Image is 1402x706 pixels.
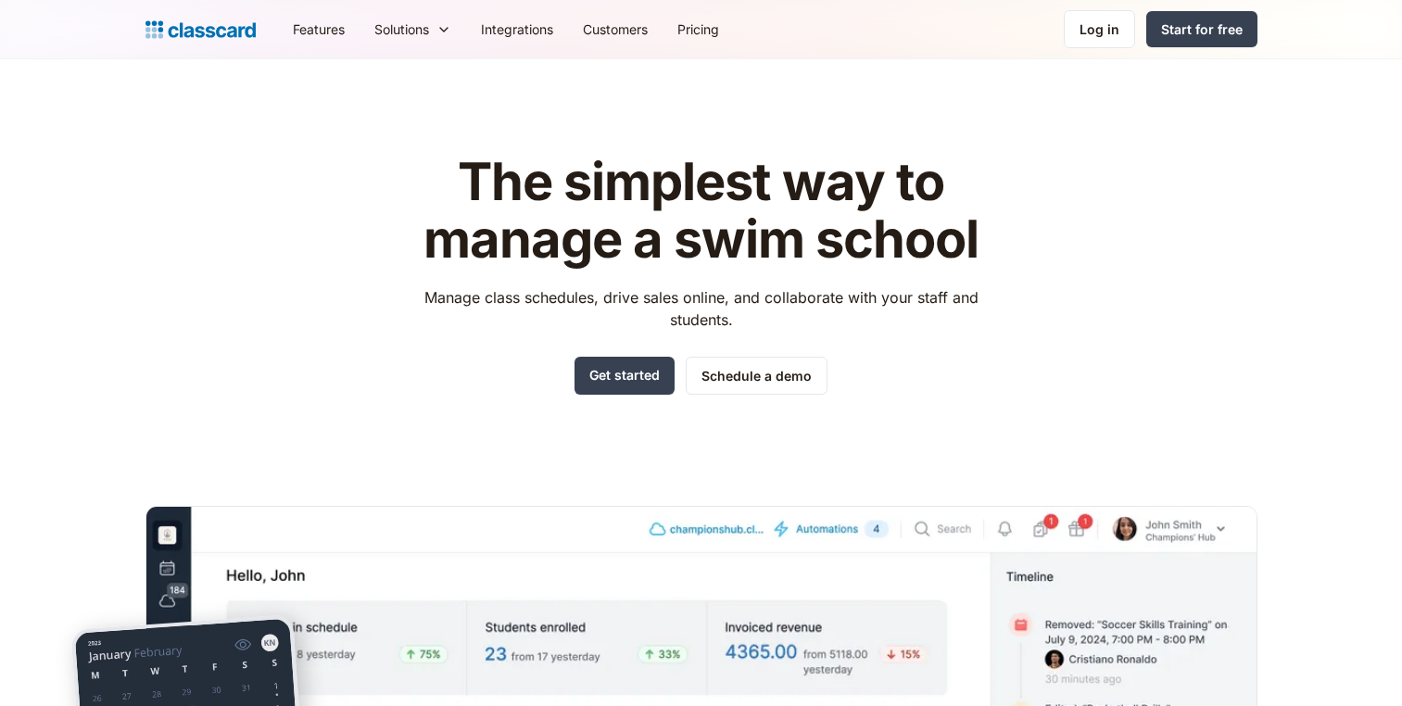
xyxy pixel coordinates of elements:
a: Log in [1064,10,1135,48]
a: Get started [575,357,675,395]
div: Start for free [1161,19,1243,39]
div: Log in [1080,19,1119,39]
a: Schedule a demo [686,357,827,395]
p: Manage class schedules, drive sales online, and collaborate with your staff and students. [407,286,995,331]
a: Start for free [1146,11,1257,47]
a: Integrations [466,8,568,50]
a: Pricing [663,8,734,50]
h1: The simplest way to manage a swim school [407,154,995,268]
a: Customers [568,8,663,50]
a: home [145,17,256,43]
a: Features [278,8,360,50]
div: Solutions [374,19,429,39]
div: Solutions [360,8,466,50]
